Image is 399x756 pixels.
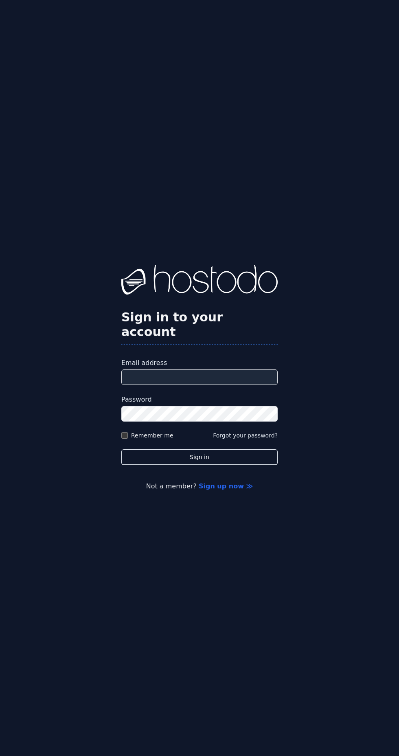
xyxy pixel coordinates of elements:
[121,449,278,465] button: Sign in
[10,481,389,491] p: Not a member?
[131,431,173,440] label: Remember me
[121,358,278,368] label: Email address
[213,431,278,440] button: Forgot your password?
[121,310,278,339] h2: Sign in to your account
[121,265,278,297] img: Hostodo
[199,482,253,490] a: Sign up now ≫
[121,395,278,404] label: Password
